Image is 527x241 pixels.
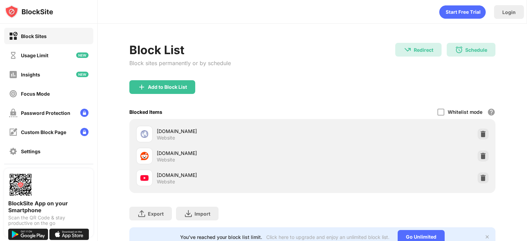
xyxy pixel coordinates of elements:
div: Click here to upgrade and enjoy an unlimited block list. [266,234,389,240]
img: block-on.svg [9,32,17,40]
div: Custom Block Page [21,129,66,135]
img: x-button.svg [484,234,490,240]
div: Whitelist mode [448,109,482,115]
img: time-usage-off.svg [9,51,17,60]
div: Scan the QR Code & stay productive on the go [8,215,89,226]
img: new-icon.svg [76,52,89,58]
img: lock-menu.svg [80,128,89,136]
img: favicons [140,174,149,182]
div: Block List [129,43,231,57]
img: insights-off.svg [9,70,17,79]
img: settings-off.svg [9,147,17,156]
div: You’ve reached your block list limit. [180,234,262,240]
img: favicons [140,130,149,138]
div: animation [439,5,486,19]
img: new-icon.svg [76,72,89,77]
div: Redirect [414,47,433,53]
img: favicons [140,152,149,160]
img: password-protection-off.svg [9,109,17,117]
div: Password Protection [21,110,70,116]
div: Login [502,9,516,15]
img: get-it-on-google-play.svg [8,229,48,240]
div: BlockSite App on your Smartphone [8,200,89,214]
div: Schedule [465,47,487,53]
div: Focus Mode [21,91,50,97]
img: customize-block-page-off.svg [9,128,17,136]
div: Import [195,211,210,217]
div: Add to Block List [148,84,187,90]
img: logo-blocksite.svg [5,5,53,19]
div: Blocked Items [129,109,162,115]
div: Website [157,179,175,185]
img: options-page-qr-code.png [8,172,33,197]
div: Insights [21,72,40,77]
div: Website [157,157,175,163]
img: focus-off.svg [9,89,17,98]
div: Settings [21,148,40,154]
div: Block sites permanently or by schedule [129,60,231,67]
div: Block Sites [21,33,47,39]
div: Export [148,211,164,217]
div: [DOMAIN_NAME] [157,149,312,157]
div: [DOMAIN_NAME] [157,171,312,179]
div: [DOMAIN_NAME] [157,128,312,135]
img: lock-menu.svg [80,109,89,117]
div: Usage Limit [21,52,48,58]
img: download-on-the-app-store.svg [49,229,89,240]
div: Website [157,135,175,141]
